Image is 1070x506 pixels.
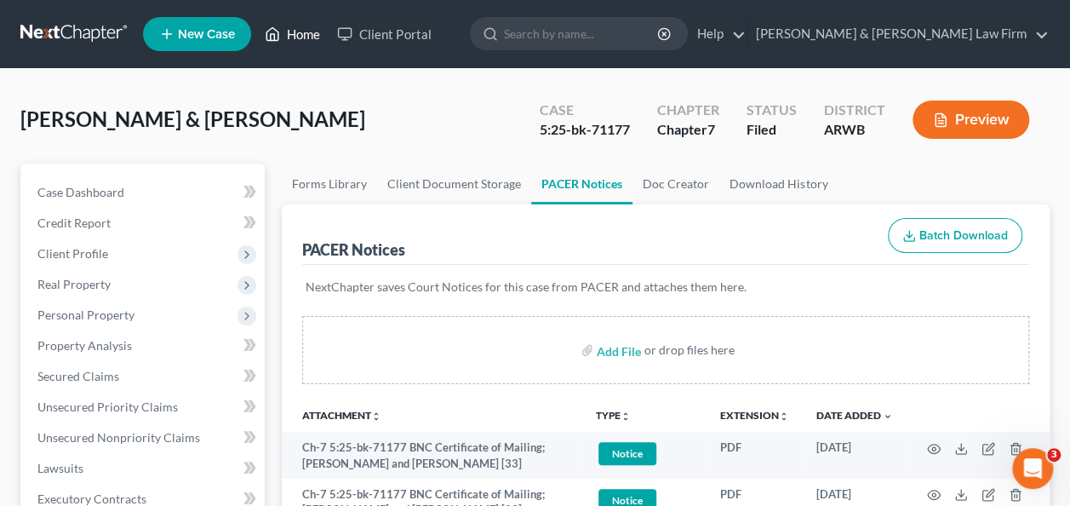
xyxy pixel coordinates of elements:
[302,239,405,260] div: PACER Notices
[37,246,108,261] span: Client Profile
[371,411,381,422] i: unfold_more
[306,279,1026,296] p: NextChapter saves Court Notices for this case from PACER and attaches them here.
[888,218,1022,254] button: Batch Download
[824,120,885,140] div: ARWB
[256,19,329,49] a: Home
[24,208,265,239] a: Credit Report
[37,430,200,445] span: Unsecured Nonpriority Claims
[24,423,265,453] a: Unsecured Nonpriority Claims
[377,164,531,204] a: Client Document Storage
[657,120,719,140] div: Chapter
[24,392,265,423] a: Unsecured Priority Claims
[913,101,1029,139] button: Preview
[20,106,365,131] span: [PERSON_NAME] & [PERSON_NAME]
[719,164,838,204] a: Download History
[747,19,1049,49] a: [PERSON_NAME] & [PERSON_NAME] Law Firm
[37,461,83,475] span: Lawsuits
[883,411,893,422] i: expand_more
[531,164,632,204] a: PACER Notices
[657,101,719,120] div: Chapter
[779,411,789,422] i: unfold_more
[644,342,735,359] div: or drop files here
[919,228,1008,243] span: Batch Download
[596,440,693,468] a: Notice
[37,338,132,353] span: Property Analysis
[178,28,235,41] span: New Case
[816,409,893,422] a: Date Added expand_more
[282,432,582,479] td: Ch-7 5:25-bk-71177 BNC Certificate of Mailing; [PERSON_NAME] and [PERSON_NAME] [33]
[803,432,907,479] td: [DATE]
[37,492,146,506] span: Executory Contracts
[504,18,660,49] input: Search by name...
[720,409,789,422] a: Extensionunfold_more
[747,120,797,140] div: Filed
[24,177,265,208] a: Case Dashboard
[37,216,111,230] span: Credit Report
[632,164,719,204] a: Doc Creator
[540,101,630,120] div: Case
[37,308,134,322] span: Personal Property
[329,19,439,49] a: Client Portal
[824,101,885,120] div: District
[707,121,715,137] span: 7
[1012,448,1053,489] iframe: Intercom live chat
[24,453,265,484] a: Lawsuits
[689,19,746,49] a: Help
[596,411,631,422] button: TYPEunfold_more
[24,331,265,361] a: Property Analysis
[598,442,656,465] span: Notice
[24,361,265,392] a: Secured Claims
[37,400,178,414] span: Unsecured Priority Claims
[37,369,119,383] span: Secured Claims
[707,432,803,479] td: PDF
[282,164,377,204] a: Forms Library
[302,409,381,422] a: Attachmentunfold_more
[621,411,631,422] i: unfold_more
[37,185,124,199] span: Case Dashboard
[37,277,111,291] span: Real Property
[747,101,797,120] div: Status
[1047,448,1061,462] span: 3
[540,120,630,140] div: 5:25-bk-71177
